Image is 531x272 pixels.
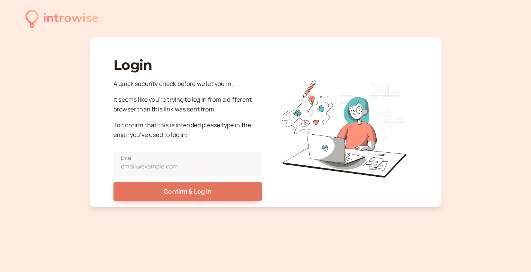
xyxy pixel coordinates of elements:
[113,95,262,114] p: It seems like you're trying to log in from a different browser than this link was sent from.
[25,8,98,29] a: introwise
[43,8,98,29] div: introwise
[113,120,262,140] p: To confirm that this is intended please type in the email you've used to log in:
[113,57,262,73] h1: Login
[113,182,262,201] button: Confirm & Log in
[113,152,262,176] input: Email
[121,155,133,162] span: Email
[113,79,262,89] p: A quick security check before we let you in.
